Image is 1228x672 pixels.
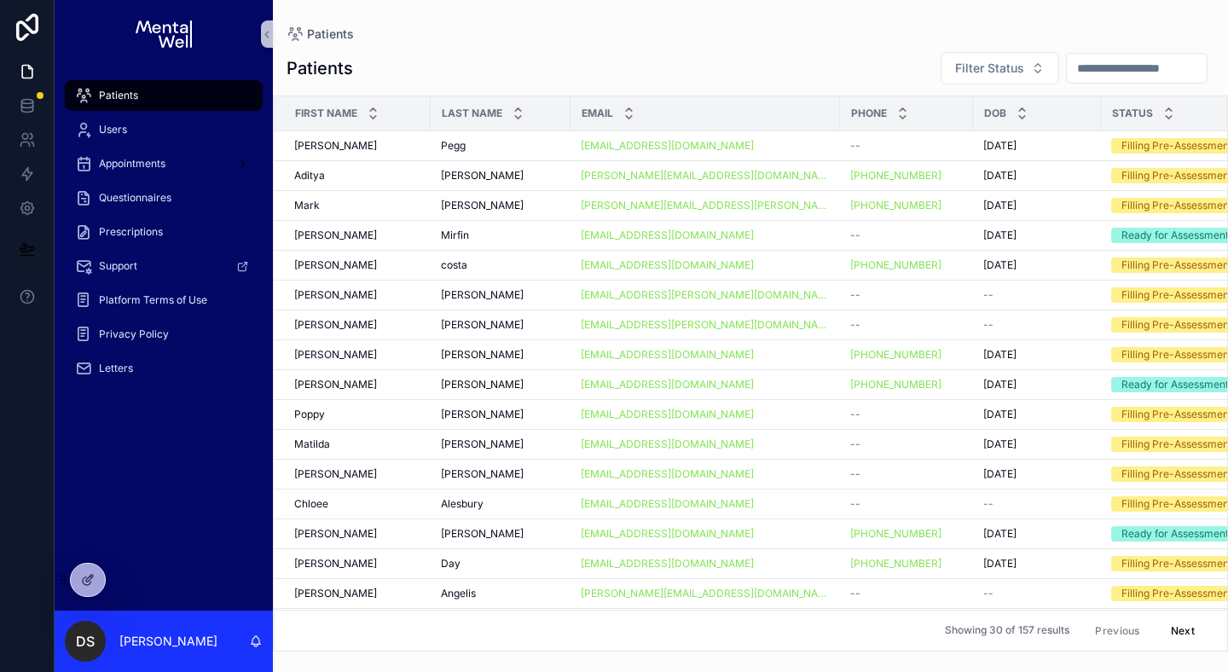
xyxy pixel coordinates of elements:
span: -- [850,587,860,600]
a: [PERSON_NAME] [294,258,420,272]
a: Chloee [294,497,420,511]
span: -- [850,288,860,302]
span: Chloee [294,497,328,511]
span: DS [76,631,95,652]
span: DOB [984,107,1006,120]
a: [EMAIL_ADDRESS][DOMAIN_NAME] [581,348,754,362]
a: [DATE] [983,557,1091,571]
a: [EMAIL_ADDRESS][DOMAIN_NAME] [581,557,830,571]
span: Letters [99,362,133,375]
a: Poppy [294,408,420,421]
a: [PERSON_NAME] [441,318,560,332]
a: Mark [294,199,420,212]
a: [PHONE_NUMBER] [850,258,963,272]
a: [PERSON_NAME] [294,378,420,391]
a: [PHONE_NUMBER] [850,258,941,272]
a: Aditya [294,169,420,182]
a: [DATE] [983,348,1091,362]
span: [PERSON_NAME] [441,288,524,302]
a: [EMAIL_ADDRESS][DOMAIN_NAME] [581,527,830,541]
span: [DATE] [983,139,1017,153]
a: [DATE] [983,437,1091,451]
span: Matilda [294,437,330,451]
a: -- [850,318,963,332]
a: [PERSON_NAME] [294,318,420,332]
span: [DATE] [983,467,1017,481]
a: [EMAIL_ADDRESS][DOMAIN_NAME] [581,467,830,481]
a: [PERSON_NAME] [294,557,420,571]
span: Mark [294,199,320,212]
a: [DATE] [983,408,1091,421]
span: -- [850,139,860,153]
span: -- [850,497,860,511]
a: [PERSON_NAME][EMAIL_ADDRESS][PERSON_NAME][DOMAIN_NAME] [581,199,830,212]
a: Angelis [441,587,560,600]
span: -- [850,437,860,451]
span: -- [850,318,860,332]
a: Alesbury [441,497,560,511]
a: [PHONE_NUMBER] [850,348,941,362]
a: [PERSON_NAME] [441,467,560,481]
a: [DATE] [983,258,1091,272]
span: Filter Status [955,60,1024,77]
a: [PERSON_NAME] [441,169,560,182]
a: [PHONE_NUMBER] [850,199,941,212]
span: [DATE] [983,527,1017,541]
a: Platform Terms of Use [65,285,263,316]
span: [PERSON_NAME] [294,348,377,362]
a: [PERSON_NAME] [441,378,560,391]
a: [PERSON_NAME] [441,408,560,421]
a: -- [850,437,963,451]
span: [PERSON_NAME] [441,348,524,362]
a: Appointments [65,148,263,179]
a: [EMAIL_ADDRESS][DOMAIN_NAME] [581,378,830,391]
a: [PERSON_NAME] [441,199,560,212]
a: [PHONE_NUMBER] [850,169,941,182]
span: costa [441,258,467,272]
button: Select Button [941,52,1059,84]
p: [PERSON_NAME] [119,633,217,650]
a: [EMAIL_ADDRESS][DOMAIN_NAME] [581,258,754,272]
span: [PERSON_NAME] [441,467,524,481]
span: Pegg [441,139,466,153]
a: [PHONE_NUMBER] [850,378,941,391]
a: [PERSON_NAME] [441,527,560,541]
span: [DATE] [983,378,1017,391]
span: [PERSON_NAME] [294,587,377,600]
a: [EMAIL_ADDRESS][DOMAIN_NAME] [581,527,754,541]
span: Showing 30 of 157 results [945,624,1069,638]
a: [EMAIL_ADDRESS][DOMAIN_NAME] [581,258,830,272]
a: -- [850,587,963,600]
span: -- [983,587,993,600]
a: [EMAIL_ADDRESS][DOMAIN_NAME] [581,408,830,421]
a: -- [850,288,963,302]
span: Support [99,259,137,273]
span: [DATE] [983,437,1017,451]
span: [PERSON_NAME] [294,557,377,571]
span: [DATE] [983,348,1017,362]
span: [PERSON_NAME] [441,378,524,391]
a: Mirfin [441,229,560,242]
span: Phone [851,107,887,120]
a: Support [65,251,263,281]
img: App logo [136,20,191,48]
a: [DATE] [983,199,1091,212]
span: -- [983,318,993,332]
span: [DATE] [983,557,1017,571]
a: [PERSON_NAME] [294,139,420,153]
span: [DATE] [983,169,1017,182]
a: Patients [287,26,354,43]
span: [DATE] [983,408,1017,421]
span: -- [983,288,993,302]
span: -- [850,467,860,481]
span: [PERSON_NAME] [441,527,524,541]
span: [PERSON_NAME] [294,229,377,242]
span: [PERSON_NAME] [441,437,524,451]
span: [PERSON_NAME] [294,318,377,332]
a: [EMAIL_ADDRESS][PERSON_NAME][DOMAIN_NAME] [581,288,830,302]
a: [EMAIL_ADDRESS][DOMAIN_NAME] [581,437,830,451]
a: [PERSON_NAME] [294,288,420,302]
a: -- [850,497,963,511]
span: Prescriptions [99,225,163,239]
a: [EMAIL_ADDRESS][DOMAIN_NAME] [581,139,830,153]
